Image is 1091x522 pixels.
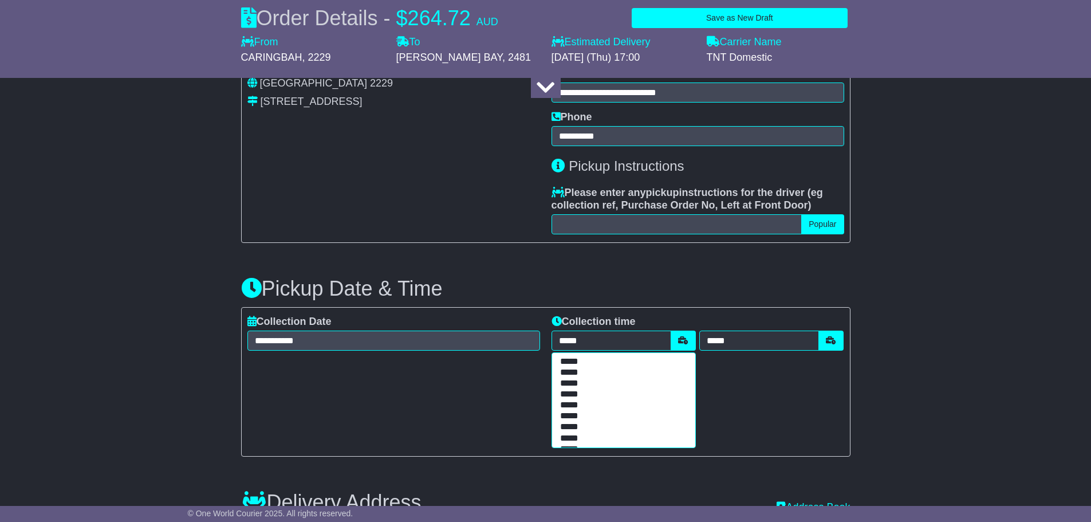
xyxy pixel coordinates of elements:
h3: Pickup Date & Time [241,277,850,300]
div: [STREET_ADDRESS] [261,96,363,108]
span: © One World Courier 2025. All rights reserved. [188,509,353,518]
div: [DATE] (Thu) 17:00 [552,52,695,64]
span: 264.72 [408,6,471,30]
span: , 2229 [302,52,331,63]
div: TNT Domestic [707,52,850,64]
span: $ [396,6,408,30]
label: Phone [552,111,592,124]
label: Collection Date [247,316,332,328]
button: Save as New Draft [632,8,847,28]
span: AUD [476,16,498,28]
span: CARINGBAH [241,52,302,63]
label: Collection time [552,316,636,328]
label: Please enter any instructions for the driver ( ) [552,187,844,211]
div: Order Details - [241,6,498,30]
label: Carrier Name [707,36,782,49]
a: Address Book [777,501,850,513]
label: Estimated Delivery [552,36,695,49]
label: From [241,36,278,49]
label: To [396,36,420,49]
span: pickup [646,187,679,198]
span: Pickup Instructions [569,158,684,174]
span: eg collection ref, Purchase Order No, Left at Front Door [552,187,823,211]
h3: Delivery Address [241,491,422,514]
span: , 2481 [502,52,531,63]
button: Popular [801,214,844,234]
span: [PERSON_NAME] BAY [396,52,502,63]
